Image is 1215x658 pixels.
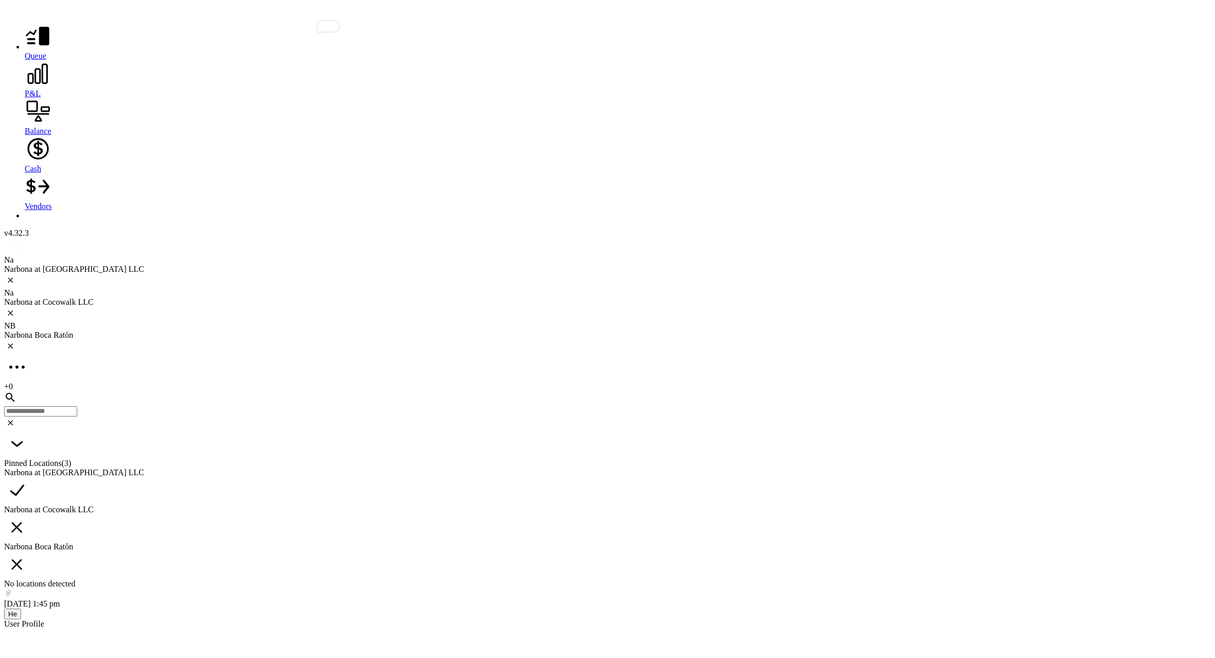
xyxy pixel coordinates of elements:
[4,579,76,588] span: No locations detected
[4,265,1211,274] div: Narbona at [GEOGRAPHIC_DATA] LLC
[4,229,1211,238] div: v 4.32.3
[25,202,51,211] span: Vendors
[25,51,46,60] span: Queue
[4,331,1211,340] div: Narbona Boca Ratōn
[4,609,21,619] button: He
[4,542,1211,551] div: Narbona Boca Ratōn
[25,61,1211,98] a: P&L
[4,459,1211,468] div: Pinned Locations ( 3 )
[4,321,1211,331] div: NB
[4,255,1211,265] div: Na
[33,599,47,608] span: 1 : 45
[4,619,1211,629] div: User Profile
[25,127,51,135] span: Balance
[4,599,1211,609] div: [DATE]
[4,288,1211,298] div: Na
[4,505,1211,514] div: Narbona at Cocowalk LLC
[4,468,1211,477] div: Narbona at [GEOGRAPHIC_DATA] LLC
[25,89,41,98] span: P&L
[49,599,60,608] span: pm
[4,382,1211,391] div: + 0
[25,174,1211,211] a: Vendors
[4,298,1211,307] div: Narbona at Cocowalk LLC
[25,98,1211,136] a: Balance
[4,588,1211,599] div: copy link
[25,136,1211,174] a: Cash
[25,164,41,173] span: Cash
[25,23,1211,61] a: Queue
